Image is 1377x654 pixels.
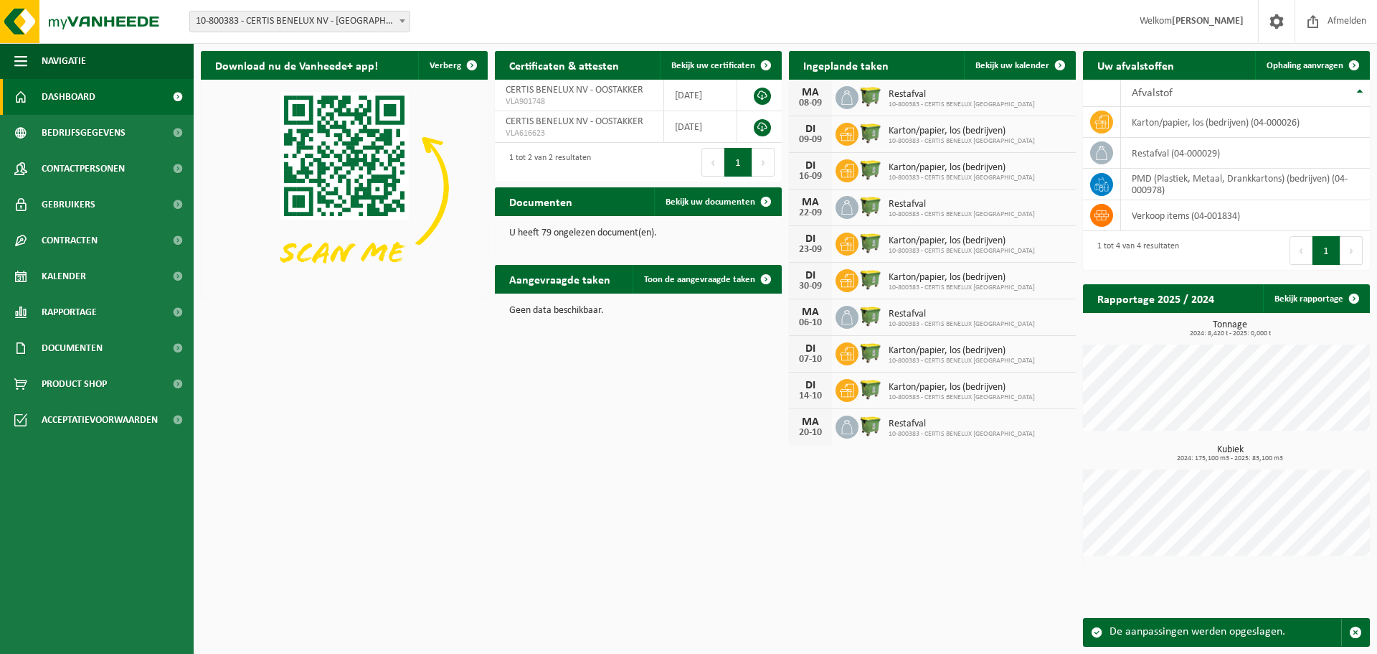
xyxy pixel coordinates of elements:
div: DI [796,233,825,245]
span: Documenten [42,330,103,366]
span: Bekijk uw documenten [666,197,755,207]
div: 14-10 [796,391,825,401]
span: 10-800383 - CERTIS BENELUX [GEOGRAPHIC_DATA] [889,101,1035,109]
div: 30-09 [796,281,825,291]
span: 10-800383 - CERTIS BENELUX [GEOGRAPHIC_DATA] [889,430,1035,439]
span: 2024: 8,420 t - 2025: 0,000 t [1090,330,1370,337]
a: Bekijk uw kalender [964,51,1074,80]
div: DI [796,160,825,172]
span: Karton/papier, los (bedrijven) [889,345,1035,357]
a: Bekijk uw certificaten [660,51,780,80]
td: [DATE] [664,111,737,143]
span: Restafval [889,89,1035,101]
span: Bedrijfsgegevens [42,115,126,151]
span: Restafval [889,419,1035,430]
img: WB-1100-HPE-GN-50 [858,157,883,182]
div: DI [796,380,825,391]
span: Restafval [889,199,1035,210]
span: 10-800383 - CERTIS BENELUX [GEOGRAPHIC_DATA] [889,210,1035,219]
a: Toon de aangevraagde taken [633,265,780,294]
span: Toon de aangevraagde taken [644,275,755,284]
td: karton/papier, los (bedrijven) (04-000026) [1121,107,1370,138]
div: MA [796,87,825,98]
span: Restafval [889,309,1035,320]
span: Afvalstof [1132,88,1173,99]
strong: [PERSON_NAME] [1172,16,1244,27]
span: Ophaling aanvragen [1267,61,1343,70]
span: 10-800383 - CERTIS BENELUX [GEOGRAPHIC_DATA] [889,174,1035,182]
td: PMD (Plastiek, Metaal, Drankkartons) (bedrijven) (04-000978) [1121,169,1370,200]
span: Karton/papier, los (bedrijven) [889,126,1035,137]
span: Karton/papier, los (bedrijven) [889,162,1035,174]
td: [DATE] [664,80,737,111]
span: 2024: 175,100 m3 - 2025: 83,100 m3 [1090,455,1370,462]
img: WB-1100-HPE-GN-50 [858,84,883,108]
button: 1 [724,148,752,177]
span: 10-800383 - CERTIS BENELUX [GEOGRAPHIC_DATA] [889,137,1035,146]
img: WB-1100-HPE-GN-50 [858,230,883,255]
h2: Aangevraagde taken [495,265,625,293]
img: WB-1100-HPE-GN-50 [858,194,883,218]
span: Karton/papier, los (bedrijven) [889,382,1035,393]
span: 10-800383 - CERTIS BENELUX NV - OOSTAKKER [190,11,410,32]
span: 10-800383 - CERTIS BENELUX [GEOGRAPHIC_DATA] [889,357,1035,365]
span: Product Shop [42,366,107,402]
img: WB-1100-HPE-GN-50 [858,121,883,145]
td: verkoop items (04-001834) [1121,200,1370,231]
a: Bekijk rapportage [1263,284,1368,313]
img: WB-1100-HPE-GN-50 [858,377,883,401]
span: Contactpersonen [42,151,125,187]
img: WB-1100-HPE-GN-50 [858,304,883,328]
div: De aanpassingen werden opgeslagen. [1109,619,1341,646]
h2: Documenten [495,187,587,215]
div: 09-09 [796,135,825,145]
div: 06-10 [796,318,825,328]
td: restafval (04-000029) [1121,138,1370,169]
img: WB-1100-HPE-GN-50 [858,414,883,438]
div: 1 tot 2 van 2 resultaten [502,146,591,178]
div: 16-09 [796,172,825,182]
div: DI [796,343,825,355]
span: Bekijk uw kalender [975,61,1049,70]
span: 10-800383 - CERTIS BENELUX [GEOGRAPHIC_DATA] [889,284,1035,292]
button: Next [1340,236,1363,265]
div: 1 tot 4 van 4 resultaten [1090,235,1179,266]
h2: Rapportage 2025 / 2024 [1083,284,1229,312]
div: MA [796,307,825,318]
div: 22-09 [796,208,825,218]
div: 20-10 [796,428,825,438]
h3: Kubiek [1090,445,1370,462]
img: Download de VHEPlus App [201,80,488,295]
span: VLA616623 [506,128,653,139]
span: CERTIS BENELUX NV - OOSTAKKER [506,116,643,127]
div: DI [796,270,825,281]
span: Kalender [42,258,86,294]
span: Rapportage [42,294,97,330]
h2: Uw afvalstoffen [1083,51,1188,79]
span: VLA901748 [506,96,653,108]
h3: Tonnage [1090,320,1370,337]
span: 10-800383 - CERTIS BENELUX [GEOGRAPHIC_DATA] [889,247,1035,256]
a: Bekijk uw documenten [654,187,780,216]
span: Gebruikers [42,187,95,223]
h2: Download nu de Vanheede+ app! [201,51,392,79]
div: MA [796,197,825,208]
span: Verberg [430,61,461,70]
h2: Certificaten & attesten [495,51,633,79]
span: Dashboard [42,79,95,115]
span: CERTIS BENELUX NV - OOSTAKKER [506,85,643,95]
span: Acceptatievoorwaarden [42,402,158,438]
div: MA [796,416,825,428]
div: 07-10 [796,355,825,365]
p: U heeft 79 ongelezen document(en). [509,228,767,238]
button: Verberg [418,51,486,80]
span: 10-800383 - CERTIS BENELUX [GEOGRAPHIC_DATA] [889,393,1035,402]
div: 08-09 [796,98,825,108]
img: WB-1100-HPE-GN-50 [858,340,883,365]
button: Next [752,148,775,177]
button: Previous [1290,236,1312,265]
div: DI [796,123,825,135]
button: 1 [1312,236,1340,265]
span: Karton/papier, los (bedrijven) [889,235,1035,247]
span: Bekijk uw certificaten [671,61,755,70]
